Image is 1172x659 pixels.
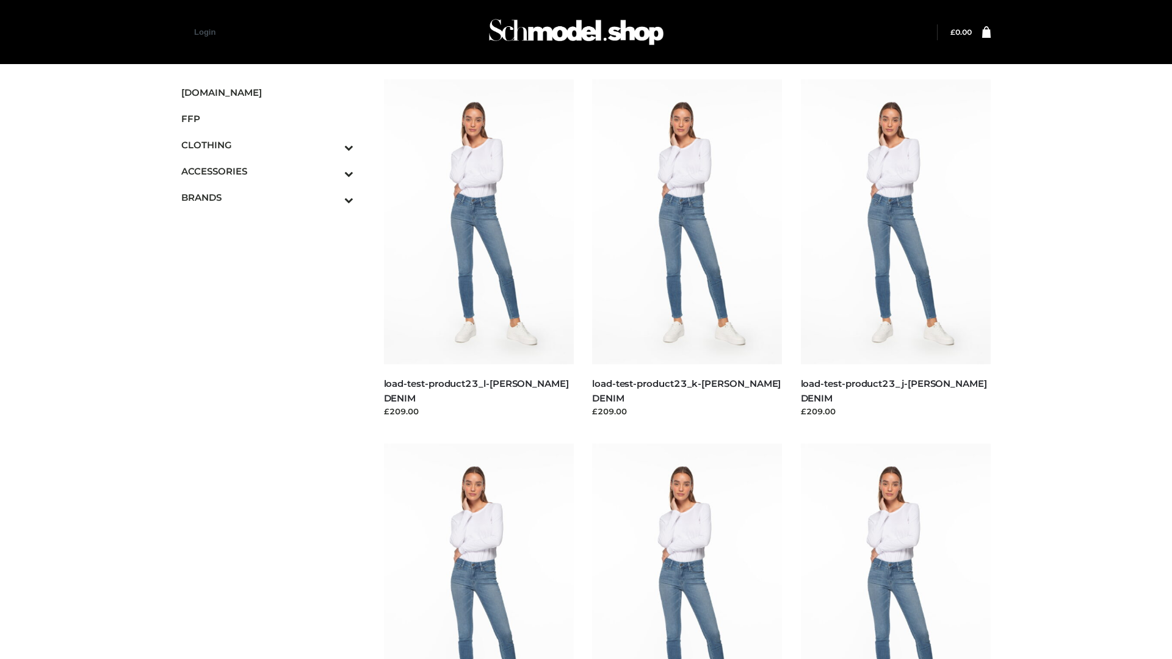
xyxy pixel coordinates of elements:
span: £ [950,27,955,37]
a: CLOTHINGToggle Submenu [181,132,353,158]
a: BRANDSToggle Submenu [181,184,353,211]
span: BRANDS [181,190,353,204]
span: [DOMAIN_NAME] [181,85,353,99]
span: FFP [181,112,353,126]
a: load-test-product23_k-[PERSON_NAME] DENIM [592,378,781,403]
span: CLOTHING [181,138,353,152]
img: Schmodel Admin 964 [485,8,668,56]
button: Toggle Submenu [311,132,353,158]
button: Toggle Submenu [311,184,353,211]
bdi: 0.00 [950,27,972,37]
a: £0.00 [950,27,972,37]
div: £209.00 [592,405,783,417]
button: Toggle Submenu [311,158,353,184]
div: £209.00 [801,405,991,417]
a: [DOMAIN_NAME] [181,79,353,106]
a: ACCESSORIESToggle Submenu [181,158,353,184]
a: load-test-product23_l-[PERSON_NAME] DENIM [384,378,569,403]
a: Login [194,27,215,37]
a: load-test-product23_j-[PERSON_NAME] DENIM [801,378,987,403]
div: £209.00 [384,405,574,417]
span: ACCESSORIES [181,164,353,178]
a: FFP [181,106,353,132]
